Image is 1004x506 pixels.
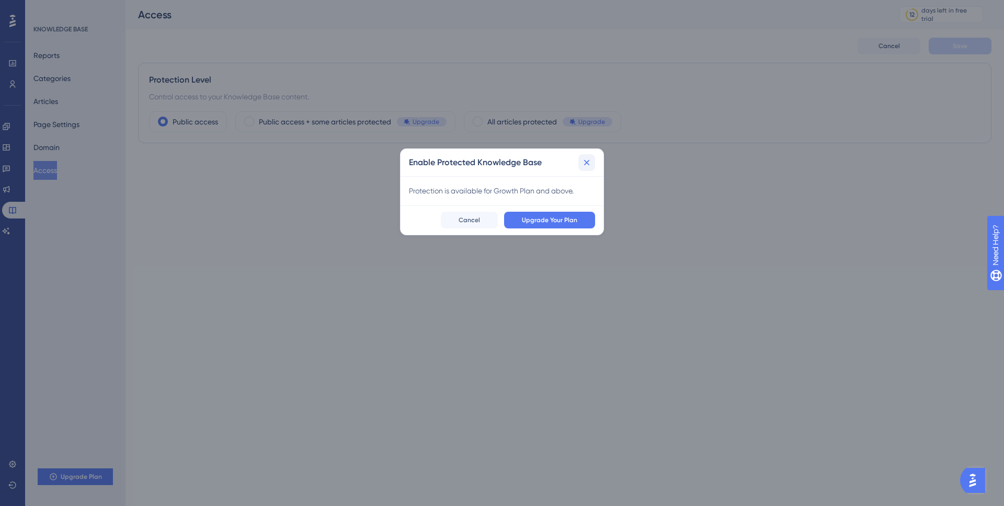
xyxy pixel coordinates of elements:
[522,216,577,224] span: Upgrade Your Plan
[459,216,480,224] span: Cancel
[409,185,595,197] div: Protection is available for Growth Plan and above.
[960,465,991,496] iframe: UserGuiding AI Assistant Launcher
[25,3,65,15] span: Need Help?
[409,156,542,169] h2: Enable Protected Knowledge Base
